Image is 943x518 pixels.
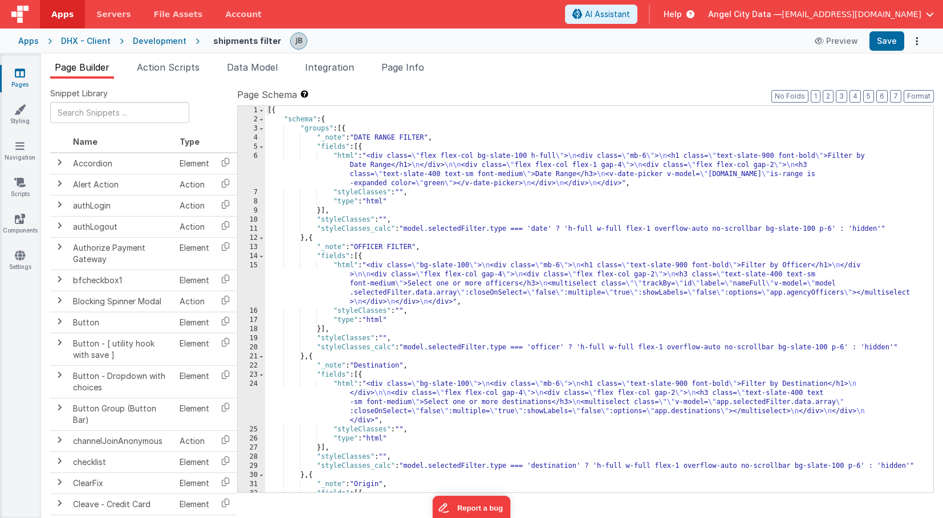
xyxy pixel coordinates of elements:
[238,234,265,243] div: 12
[238,343,265,352] div: 20
[238,480,265,489] div: 31
[227,62,278,73] span: Data Model
[68,472,175,493] td: ClearFix
[68,237,175,270] td: Authorize Payment Gateway
[175,291,214,312] td: Action
[708,9,934,20] button: Angel City Data — [EMAIL_ADDRESS][DOMAIN_NAME]
[68,365,175,398] td: Button - Dropdown with choices
[238,261,265,307] div: 15
[565,5,637,24] button: AI Assistant
[18,35,39,47] div: Apps
[68,312,175,333] td: Button
[213,36,281,45] h4: shipments filter
[238,425,265,434] div: 25
[175,493,214,515] td: Element
[73,137,97,146] span: Name
[876,90,888,103] button: 6
[238,252,265,261] div: 14
[849,90,861,103] button: 4
[175,153,214,174] td: Element
[175,312,214,333] td: Element
[175,365,214,398] td: Element
[238,106,265,115] div: 1
[154,9,203,20] span: File Assets
[175,430,214,451] td: Action
[238,243,265,252] div: 13
[238,307,265,316] div: 16
[291,33,307,49] img: 9990944320bbc1bcb8cfbc08cd9c0949
[381,62,424,73] span: Page Info
[238,452,265,462] div: 28
[238,115,265,124] div: 2
[585,9,630,20] span: AI Assistant
[96,9,131,20] span: Servers
[869,31,904,51] button: Save
[238,471,265,480] div: 30
[68,291,175,312] td: Blocking Spinner Modal
[238,188,265,197] div: 7
[133,35,186,47] div: Development
[238,334,265,343] div: 19
[175,174,214,195] td: Action
[863,90,874,103] button: 5
[811,90,820,103] button: 1
[836,90,847,103] button: 3
[238,325,265,334] div: 18
[175,216,214,237] td: Action
[708,9,782,20] span: Angel City Data —
[238,361,265,370] div: 22
[238,152,265,188] div: 6
[68,195,175,216] td: authLogin
[175,333,214,365] td: Element
[664,9,682,20] span: Help
[68,398,175,430] td: Button Group (Button Bar)
[137,62,200,73] span: Action Scripts
[782,9,921,20] span: [EMAIL_ADDRESS][DOMAIN_NAME]
[238,380,265,425] div: 24
[808,32,865,50] button: Preview
[68,451,175,472] td: checklist
[823,90,834,103] button: 2
[68,493,175,515] td: Cleave - Credit Card
[68,174,175,195] td: Alert Action
[68,216,175,237] td: authLogout
[238,462,265,471] div: 29
[238,206,265,215] div: 9
[238,124,265,133] div: 3
[175,270,214,291] td: Element
[238,352,265,361] div: 21
[180,137,200,146] span: Type
[238,434,265,443] div: 26
[61,35,111,47] div: DHX - Client
[55,62,109,73] span: Page Builder
[238,443,265,452] div: 27
[238,133,265,142] div: 4
[175,195,214,216] td: Action
[890,90,901,103] button: 7
[238,225,265,234] div: 11
[51,9,74,20] span: Apps
[175,451,214,472] td: Element
[238,489,265,498] div: 32
[238,142,265,152] div: 5
[68,430,175,451] td: channelJoinAnonymous
[238,197,265,206] div: 8
[909,33,925,49] button: Options
[238,215,265,225] div: 10
[50,88,108,99] span: Snippet Library
[68,270,175,291] td: bfcheckbox1
[771,90,808,103] button: No Folds
[305,62,354,73] span: Integration
[237,88,297,101] span: Page Schema
[68,333,175,365] td: Button - [ utility hook with save ]
[904,90,934,103] button: Format
[175,237,214,270] td: Element
[175,398,214,430] td: Element
[68,153,175,174] td: Accordion
[238,370,265,380] div: 23
[238,316,265,325] div: 17
[50,102,189,123] input: Search Snippets ...
[175,472,214,493] td: Element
